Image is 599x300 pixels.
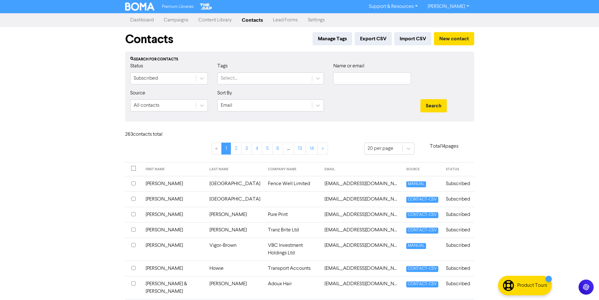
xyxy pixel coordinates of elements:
[241,143,252,155] a: Page 3
[206,276,264,299] td: [PERSON_NAME]
[252,143,262,155] a: Page 4
[568,270,599,300] iframe: Chat Widget
[206,207,264,222] td: [PERSON_NAME]
[313,32,352,45] button: Manage Tags
[264,222,321,238] td: Tranz Brite Ltd
[406,197,438,203] span: CONTACT-CSV
[406,281,438,287] span: CONTACT-CSV
[217,62,228,70] label: Tags
[442,191,474,207] td: Subscribed
[321,176,402,191] td: 2fencewell@gmail.com
[130,89,145,97] label: Source
[130,62,143,70] label: Status
[321,162,402,176] th: EMAIL
[206,238,264,261] td: Vigor-Brown
[406,212,438,218] span: CONTACT-CSV
[264,276,321,299] td: Adoux Hair
[406,228,438,234] span: CONTACT-CSV
[159,14,193,26] a: Campaigns
[318,143,328,155] a: »
[125,14,159,26] a: Dashboard
[130,57,469,62] div: Search for contacts
[442,276,474,299] td: Subscribed
[355,32,392,45] button: Export CSV
[321,238,402,261] td: admin@eastlinkcivil.co.nz
[406,266,438,272] span: CONTACT-CSV
[402,162,442,176] th: SOURCE
[442,261,474,276] td: Subscribed
[442,176,474,191] td: Subscribed
[333,62,364,70] label: Name or email
[264,162,321,176] th: COMPANY NAME
[221,143,231,155] a: Page 1 is your current page
[206,261,264,276] td: Howie
[414,143,474,150] p: Total 14 pages
[264,207,321,222] td: Pure Print
[264,261,321,276] td: Transport Accounts
[394,32,431,45] button: Import CSV
[206,162,264,176] th: LAST NAME
[364,2,423,12] a: Support & Resources
[125,132,175,138] h6: 263 contact s total
[434,32,474,45] button: New contact
[321,207,402,222] td: accounts@pureprint.co.nz
[142,238,206,261] td: [PERSON_NAME]
[142,261,206,276] td: [PERSON_NAME]
[142,162,206,176] th: FIRST NAME
[134,75,158,82] div: Subscribed
[134,102,159,109] div: All contacts
[406,181,426,187] span: MANUAL
[231,143,241,155] a: Page 2
[321,191,402,207] td: 88italy@gmail.com
[420,99,447,112] button: Search
[306,143,318,155] a: Page 14
[142,176,206,191] td: [PERSON_NAME]
[442,162,474,176] th: STATUS
[125,32,173,47] h1: Contacts
[321,261,402,276] td: admin@transportaccounts.co.nz
[237,14,268,26] a: Contacts
[193,14,237,26] a: Content Library
[142,207,206,222] td: [PERSON_NAME]
[321,276,402,299] td: adouxhair@xtra.co.nz
[442,238,474,261] td: Subscribed
[206,176,264,191] td: [GEOGRAPHIC_DATA]
[199,3,213,11] img: The Gap
[303,14,330,26] a: Settings
[221,75,237,82] div: Select...
[321,222,402,238] td: accounts@tranzbrite.co.nz
[221,102,232,109] div: Email
[442,222,474,238] td: Subscribed
[142,191,206,207] td: [PERSON_NAME]
[142,276,206,299] td: [PERSON_NAME] & [PERSON_NAME]
[142,222,206,238] td: [PERSON_NAME]
[294,143,306,155] a: Page 13
[264,238,321,261] td: VBC Investment Holdings Ltd
[125,3,155,11] img: BOMA Logo
[272,143,283,155] a: Page 6
[406,243,426,249] span: MANUAL
[442,207,474,222] td: Subscribed
[268,14,303,26] a: Lead Forms
[217,89,232,97] label: Sort By
[206,191,264,207] td: [GEOGRAPHIC_DATA]
[206,222,264,238] td: [PERSON_NAME]
[162,5,194,9] span: Premium Libraries:
[368,145,393,152] div: 20 per page
[423,2,474,12] a: [PERSON_NAME]
[264,176,321,191] td: Fence Well Limited
[262,143,273,155] a: Page 5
